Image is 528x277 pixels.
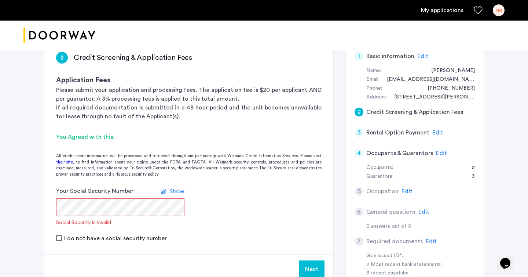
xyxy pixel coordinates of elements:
[366,187,399,196] h5: Occupation
[23,22,95,49] img: logo
[421,6,463,15] a: My application
[387,93,475,102] div: 85 Cornelia Street, #2L
[366,93,387,102] div: Address:
[366,222,475,231] div: 0 answers out of 5
[379,75,475,84] div: theflormino@gmail.com
[465,172,475,181] div: 3
[56,86,322,103] p: Please submit your application and processing fees. The application fee is $20 per applicant AND ...
[44,153,333,177] div: All credit score information will be processed and retrieved through our partnership with Weimark...
[366,128,429,137] h5: Rental Option Payment
[366,66,381,75] div: Name:
[355,237,363,246] div: 7
[355,208,363,216] div: 6
[23,22,95,49] a: Cazamio logo
[436,150,447,156] span: Edit
[432,130,443,136] span: Edit
[366,252,459,260] div: Gov issued ID*:
[366,163,393,172] div: Occupants:
[56,52,68,64] div: 2
[63,235,167,241] label: I do not have a social security number
[169,188,184,194] span: Show
[56,219,111,226] div: Social Security is invalid
[366,149,433,158] h5: Occupants & Guarantors
[56,159,73,166] a: their site
[355,149,363,158] div: 4
[366,75,379,84] div: Email:
[56,133,322,141] div: You Agreed with this.
[417,53,428,59] span: Edit
[426,238,437,244] span: Edit
[366,172,393,181] div: Guarantors:
[497,248,521,270] iframe: chat widget
[56,75,322,86] h3: Application Fees
[355,128,363,137] div: 3
[56,103,322,121] p: If all required documentation is submitted in a 48 hour period and the unit becomes unavailable f...
[366,52,414,61] h5: Basic information
[401,188,412,194] span: Edit
[493,4,505,16] div: FM
[366,108,463,116] h5: Credit Screening & Application Fees
[366,84,382,93] div: Phone:
[355,108,363,116] div: 2
[424,66,475,75] div: Florencia Mino
[355,187,363,196] div: 5
[420,84,475,93] div: +17738150445
[418,209,429,215] span: Edit
[465,163,475,172] div: 2
[74,53,192,63] h3: Credit Screening & Application Fees
[366,237,423,246] h5: Required documents
[366,260,459,269] div: 2 Most recent bank statements:
[56,187,133,195] label: Your Social Security Number
[355,52,363,61] div: 1
[474,6,483,15] a: Favorites
[366,208,415,216] h5: General questions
